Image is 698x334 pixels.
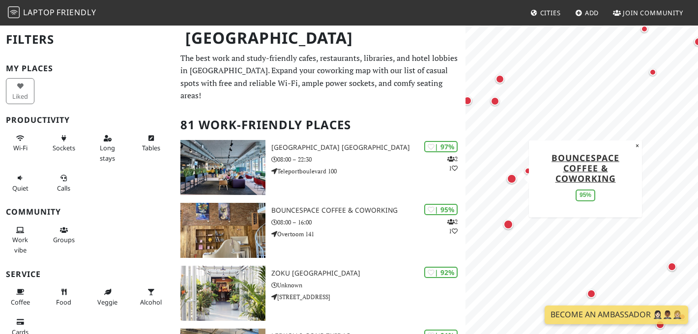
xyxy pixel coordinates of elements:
button: Long stays [93,130,122,166]
button: Quiet [6,170,34,196]
span: Friendly [57,7,96,18]
div: Map marker [639,23,650,35]
div: 95% [576,190,595,201]
span: Video/audio calls [57,184,70,193]
button: Food [50,284,78,310]
button: Coffee [6,284,34,310]
h2: Filters [6,25,169,55]
button: Alcohol [137,284,165,310]
a: Zoku Amsterdam | 92% Zoku [GEOGRAPHIC_DATA] Unknown [STREET_ADDRESS] [174,266,465,321]
button: Calls [50,170,78,196]
div: Map marker [505,172,519,186]
img: Aristo Meeting Center Amsterdam [180,140,265,195]
p: [STREET_ADDRESS] [271,292,465,302]
span: Power sockets [53,143,75,152]
div: Map marker [489,95,501,108]
a: BounceSpace Coffee & Coworking [552,151,619,184]
h2: 81 Work-Friendly Places [180,110,460,140]
span: Work-friendly tables [142,143,160,152]
a: Aristo Meeting Center Amsterdam | 97% 21 [GEOGRAPHIC_DATA] [GEOGRAPHIC_DATA] 08:00 – 22:30 Telepo... [174,140,465,195]
h3: Productivity [6,115,169,125]
div: Map marker [494,73,506,85]
button: Veggie [93,284,122,310]
a: Join Community [609,4,687,22]
div: | 95% [424,204,458,215]
p: Teleportboulevard 100 [271,167,465,176]
p: 08:00 – 16:00 [271,218,465,227]
div: | 92% [424,267,458,278]
span: Veggie [97,298,117,306]
button: Sockets [50,130,78,156]
button: Wi-Fi [6,130,34,156]
h3: Community [6,207,169,217]
img: LaptopFriendly [8,6,20,18]
p: 2 1 [447,154,458,173]
span: Laptop [23,7,55,18]
p: Unknown [271,280,465,290]
div: | 97% [424,141,458,152]
h3: [GEOGRAPHIC_DATA] [GEOGRAPHIC_DATA] [271,143,465,152]
span: Food [56,298,71,306]
div: Map marker [522,165,534,177]
button: Groups [50,222,78,248]
span: Long stays [100,143,115,162]
span: Coffee [11,298,30,306]
button: Tables [137,130,165,156]
h3: BounceSpace Coffee & Coworking [271,206,465,215]
div: Map marker [501,218,515,231]
span: Join Community [623,8,683,17]
p: Overtoom 141 [271,229,465,239]
a: BounceSpace Coffee & Coworking | 95% 21 BounceSpace Coffee & Coworking 08:00 – 16:00 Overtoom 141 [174,203,465,258]
p: 08:00 – 22:30 [271,155,465,164]
img: Zoku Amsterdam [180,266,265,321]
img: BounceSpace Coffee & Coworking [180,203,265,258]
button: Work vibe [6,222,34,258]
div: Map marker [647,66,659,78]
p: 2 1 [447,217,458,236]
h3: Service [6,270,169,279]
div: Map marker [461,94,474,107]
span: Cities [540,8,561,17]
span: Quiet [12,184,29,193]
span: Alcohol [140,298,162,306]
p: The best work and study-friendly cafes, restaurants, libraries, and hotel lobbies in [GEOGRAPHIC_... [180,52,460,102]
span: Add [585,8,599,17]
a: Add [571,4,603,22]
button: Close popup [633,140,642,151]
a: Cities [526,4,565,22]
span: Group tables [53,235,75,244]
span: Stable Wi-Fi [13,143,28,152]
h3: My Places [6,64,169,73]
a: LaptopFriendly LaptopFriendly [8,4,96,22]
h3: Zoku [GEOGRAPHIC_DATA] [271,269,465,278]
h1: [GEOGRAPHIC_DATA] [177,25,464,52]
span: People working [12,235,28,254]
